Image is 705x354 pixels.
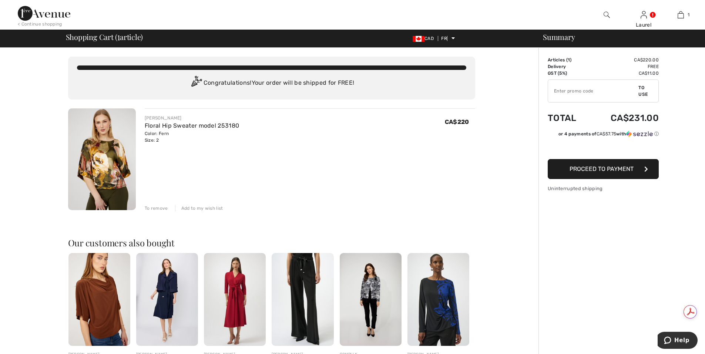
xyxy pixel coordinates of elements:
[424,36,434,41] font: CAD
[616,131,626,136] font: with
[252,79,355,86] font: Your order will be shipped for FREE!
[117,30,120,43] font: 1
[558,131,597,136] font: or 4 payments of
[145,122,239,129] a: Floral Hip Sweater model 253180
[548,57,568,63] font: Articles (
[626,131,653,137] img: Sezzle
[678,10,684,19] img: My cart
[641,10,647,19] img: My information
[634,57,659,63] font: CA$220.00
[636,22,651,28] font: Laurel
[570,165,634,172] font: Proceed to payment
[658,332,698,350] iframe: Opens a widget where you can find more information
[272,253,333,346] img: Relaxed Long Pants model 254960
[662,10,699,19] a: 1
[639,71,659,76] font: CA$11.00
[548,64,566,69] font: Delivery
[611,113,659,123] font: CA$231.00
[548,159,659,179] button: Proceed to payment
[548,113,577,123] font: Total
[18,21,62,27] font: < Continue shopping
[568,57,570,63] font: 1
[407,253,469,346] img: Floral Boat Neck Sweater model 254159
[548,80,638,102] input: Promo code
[688,12,689,17] font: 1
[445,118,469,125] font: CA$220
[204,79,252,86] font: Congratulations!
[548,140,659,156] iframe: PayPal-paypal
[604,10,610,19] img: research
[441,36,447,41] font: FR
[570,57,571,63] font: )
[204,253,266,346] img: Belted Midi Dress model 254127
[413,36,424,42] img: Canadian Dollar
[145,138,159,143] font: Size: 2
[641,11,647,18] a: Log in
[120,32,143,42] font: article)
[136,253,198,346] img: Formal Blazer Size model 242059
[543,32,575,42] font: Summary
[68,237,175,249] font: Our customers also bought
[68,108,136,210] img: Floral Hip Sweater model 253180
[189,76,204,91] img: Congratulation2.svg
[68,253,130,346] img: Casual Cowl Neck Sweater model 254302
[597,131,616,136] font: CA$57.75
[548,71,567,76] font: GST (5%)
[654,131,659,136] font: ⓘ
[145,206,168,211] font: To remove
[145,115,182,121] font: [PERSON_NAME]
[648,64,659,69] font: Free
[181,206,223,211] font: Add to my wish list
[548,131,659,140] div: or 4 payments ofCA$57.75withSezzle Click to learn more about Sezzle
[18,6,70,21] img: 1st Avenue
[638,85,648,97] font: To use
[340,253,402,346] img: Casual Open Top model 34028
[66,32,118,42] font: Shopping Cart (
[548,186,603,191] font: Uninterrupted shipping
[145,131,169,136] font: Color: Fern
